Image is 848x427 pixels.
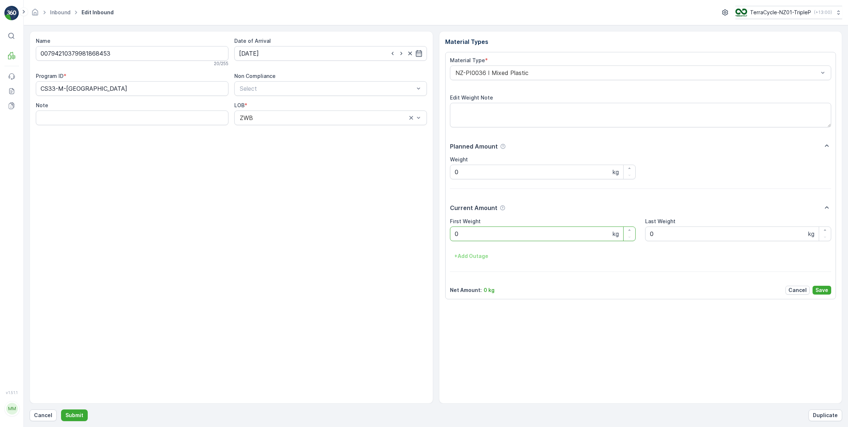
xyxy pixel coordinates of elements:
div: Help Tooltip Icon [500,143,506,149]
label: LOB [234,102,245,108]
p: 0 kg [484,286,495,294]
p: Save [815,286,828,294]
p: ( +13:00 ) [814,10,832,15]
p: Current Amount [450,203,497,212]
input: dd/mm/yyyy [234,46,427,61]
p: Material Types [445,37,836,46]
label: Note [36,102,48,108]
button: MM [4,396,19,421]
button: Cancel [785,286,810,295]
label: Weight [450,156,468,162]
p: kg [808,229,814,238]
div: MM [6,403,18,415]
button: Submit [61,409,88,421]
label: Non Compliance [234,73,276,79]
p: 20 / 255 [214,61,228,67]
button: +Add Outage [450,250,493,262]
span: Edit Inbound [80,9,115,16]
p: + Add Outage [454,252,488,260]
img: logo [4,6,19,20]
p: TerraCycle-NZ01-TripleP [750,9,811,16]
button: Duplicate [809,409,842,421]
label: Material Type [450,57,485,63]
a: Inbound [50,9,71,15]
button: Cancel [30,409,57,421]
p: Submit [65,412,83,419]
label: Program ID [36,73,64,79]
p: Duplicate [813,412,838,419]
a: Homepage [31,11,39,17]
span: v 1.51.1 [4,390,19,395]
p: Cancel [788,286,807,294]
button: TerraCycle-NZ01-TripleP(+13:00) [735,6,842,19]
label: Date of Arrival [234,38,271,44]
img: TC_7kpGtVS.png [735,8,747,16]
p: Planned Amount [450,142,498,151]
label: First Weight [450,218,481,224]
label: Name [36,38,50,44]
button: Save [813,286,831,295]
p: kg [613,168,619,176]
label: Last Weight [645,218,675,224]
label: Edit Weight Note [450,94,493,101]
div: Help Tooltip Icon [500,205,506,211]
p: kg [613,229,619,238]
p: Net Amount : [450,286,482,294]
p: Cancel [34,412,52,419]
p: Select [240,84,414,93]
